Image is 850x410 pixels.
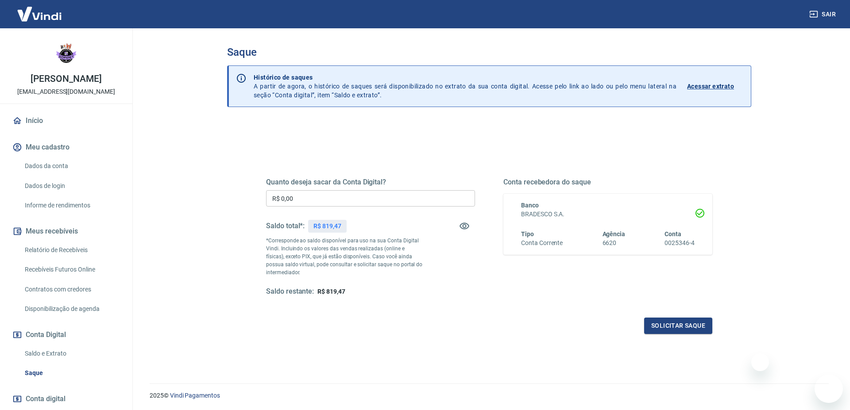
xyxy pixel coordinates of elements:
[751,353,769,371] iframe: Fechar mensagem
[521,238,563,248] h6: Conta Corrente
[49,35,84,71] img: e3727277-d80f-4bdf-8ca9-f3fa038d2d1c.jpeg
[21,261,122,279] a: Recebíveis Futuros Online
[170,392,220,399] a: Vindi Pagamentos
[11,138,122,157] button: Meu cadastro
[313,222,341,231] p: R$ 819,47
[11,111,122,130] a: Início
[21,280,122,299] a: Contratos com credores
[807,6,839,23] button: Sair
[254,73,676,82] p: Histórico de saques
[603,238,626,248] h6: 6620
[11,325,122,345] button: Conta Digital
[317,288,345,295] span: R$ 819,47
[11,389,122,409] a: Conta digital
[665,230,681,238] span: Conta
[21,345,122,363] a: Saldo e Extrato
[266,287,314,296] h5: Saldo restante:
[21,364,122,382] a: Saque
[21,177,122,195] a: Dados de login
[603,230,626,238] span: Agência
[21,300,122,318] a: Disponibilização de agenda
[266,237,423,276] p: *Corresponde ao saldo disponível para uso na sua Conta Digital Vindi. Incluindo os valores das ve...
[687,82,734,91] p: Acessar extrato
[687,73,744,100] a: Acessar extrato
[644,318,712,334] button: Solicitar saque
[150,391,829,400] p: 2025 ©
[815,375,843,403] iframe: Botão para abrir a janela de mensagens
[21,241,122,259] a: Relatório de Recebíveis
[17,87,115,96] p: [EMAIL_ADDRESS][DOMAIN_NAME]
[521,230,534,238] span: Tipo
[254,73,676,100] p: A partir de agora, o histórico de saques será disponibilizado no extrato da sua conta digital. Ac...
[31,74,101,84] p: [PERSON_NAME]
[26,393,66,405] span: Conta digital
[665,238,695,248] h6: 0025346-4
[227,46,751,58] h3: Saque
[266,178,475,187] h5: Quanto deseja sacar da Conta Digital?
[503,178,712,187] h5: Conta recebedora do saque
[521,202,539,209] span: Banco
[21,157,122,175] a: Dados da conta
[11,222,122,241] button: Meus recebíveis
[11,0,68,27] img: Vindi
[21,196,122,215] a: Informe de rendimentos
[266,222,305,230] h5: Saldo total*:
[521,210,695,219] h6: BRADESCO S.A.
